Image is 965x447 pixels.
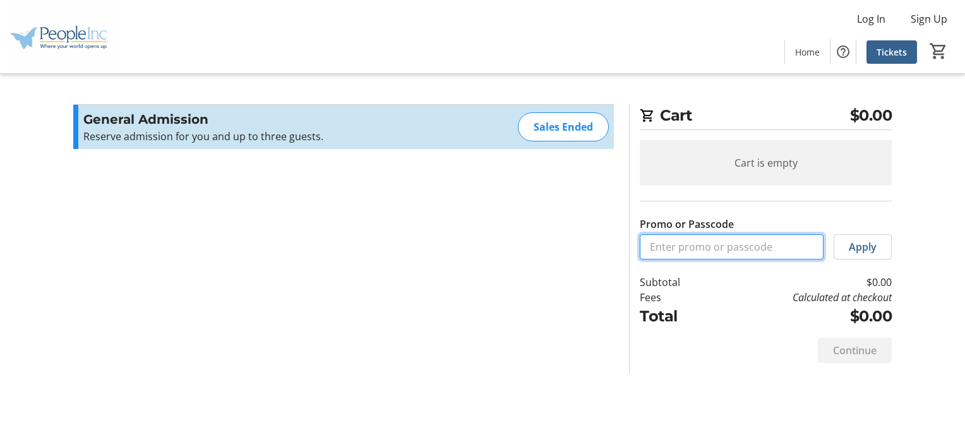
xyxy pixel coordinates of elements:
img: People Inc.'s Logo [8,5,120,68]
button: Sign Up [901,9,957,29]
button: Help [830,39,856,64]
span: Home [795,45,820,59]
td: $0.00 [713,275,892,290]
span: Sign Up [911,11,947,27]
p: Reserve admission for you and up to three guests. [83,129,359,144]
h3: General Admission [83,110,359,129]
span: Log In [857,11,885,27]
button: Log In [847,9,896,29]
a: Home [785,40,830,64]
span: Tickets [877,45,907,59]
span: Apply [849,239,877,254]
button: Cart [927,40,950,63]
td: Calculated at checkout [713,290,892,305]
div: Cart is empty [640,140,892,186]
td: Total [640,305,713,328]
h2: Cart [640,104,892,130]
div: Sales Ended [518,112,609,141]
input: Enter promo or passcode [640,234,824,259]
span: $0.00 [850,104,892,127]
td: $0.00 [713,305,892,328]
label: Promo or Passcode [640,217,734,232]
td: Fees [640,290,713,305]
a: Tickets [866,40,917,64]
td: Subtotal [640,275,713,290]
button: Apply [834,234,892,259]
